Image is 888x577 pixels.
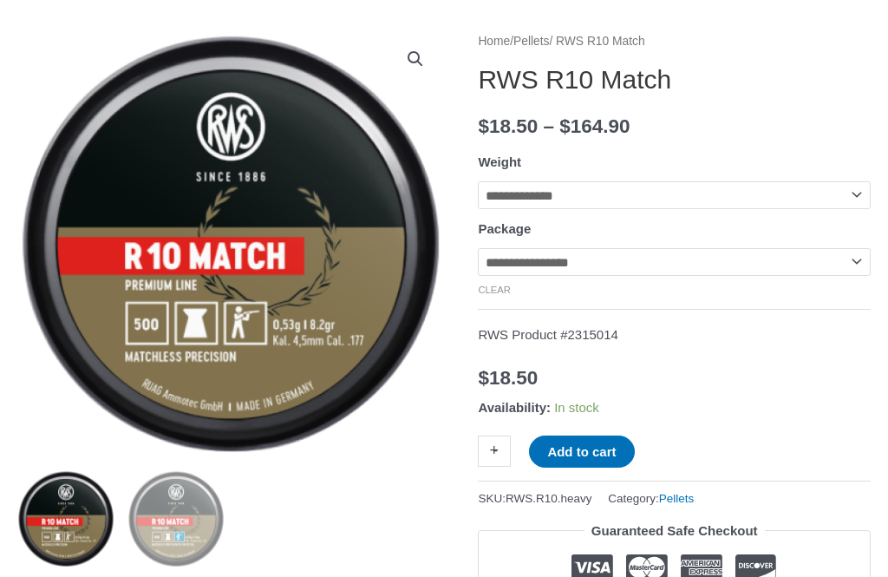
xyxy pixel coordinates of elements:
[554,400,599,415] span: In stock
[478,436,511,466] a: +
[559,115,571,137] span: $
[478,221,531,236] label: Package
[478,64,871,95] h1: RWS R10 Match
[529,436,634,468] button: Add to cart
[478,367,538,389] bdi: 18.50
[478,154,521,169] label: Weight
[478,115,538,137] bdi: 18.50
[513,35,549,48] a: Pellets
[584,519,765,543] legend: Guaranteed Safe Checkout
[17,470,114,567] img: RWS R10 Match
[478,367,489,389] span: $
[506,492,592,505] span: RWS.R10.heavy
[608,488,694,509] span: Category:
[478,35,510,48] a: Home
[478,285,511,295] a: Clear options
[478,115,489,137] span: $
[478,488,591,509] span: SKU:
[478,323,871,347] p: RWS Product #2315014
[478,400,551,415] span: Availability:
[127,470,225,567] img: RWS R10 Match
[400,43,431,75] a: View full-screen image gallery
[659,492,695,505] a: Pellets
[478,30,871,53] nav: Breadcrumb
[559,115,630,137] bdi: 164.90
[543,115,554,137] span: –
